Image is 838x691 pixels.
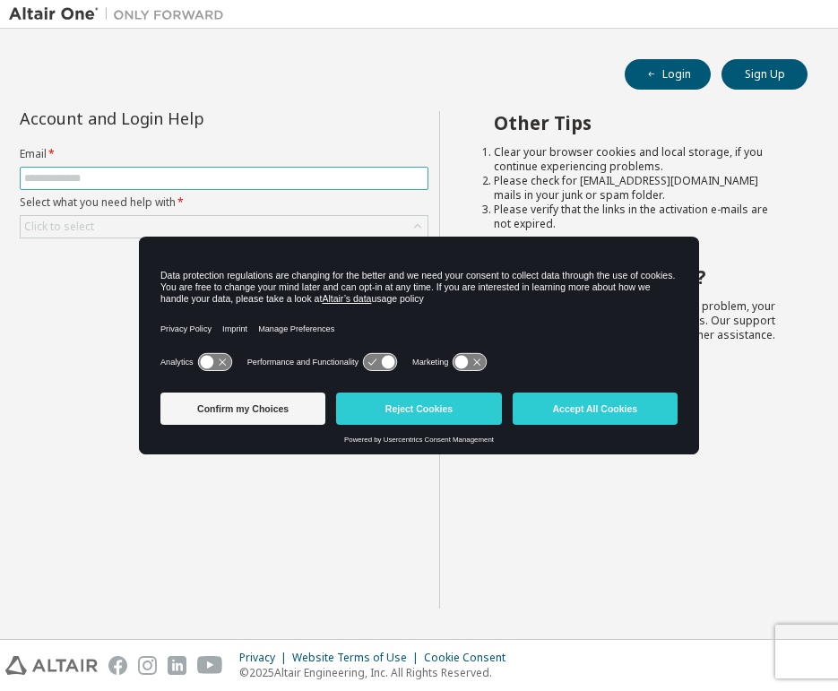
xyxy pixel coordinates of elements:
[138,656,157,675] img: instagram.svg
[108,656,127,675] img: facebook.svg
[20,111,347,125] div: Account and Login Help
[197,656,223,675] img: youtube.svg
[20,147,428,161] label: Email
[494,111,775,134] h2: Other Tips
[494,145,775,174] li: Clear your browser cookies and local storage, if you continue experiencing problems.
[494,203,775,231] li: Please verify that the links in the activation e-mails are not expired.
[5,656,98,675] img: altair_logo.svg
[494,174,775,203] li: Please check for [EMAIL_ADDRESS][DOMAIN_NAME] mails in your junk or spam folder.
[168,656,186,675] img: linkedin.svg
[424,651,516,665] div: Cookie Consent
[21,216,428,238] div: Click to select
[721,59,808,90] button: Sign Up
[292,651,424,665] div: Website Terms of Use
[239,651,292,665] div: Privacy
[625,59,711,90] button: Login
[24,220,94,234] div: Click to select
[20,195,428,210] label: Select what you need help with
[239,665,516,680] p: © 2025 Altair Engineering, Inc. All Rights Reserved.
[9,5,233,23] img: Altair One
